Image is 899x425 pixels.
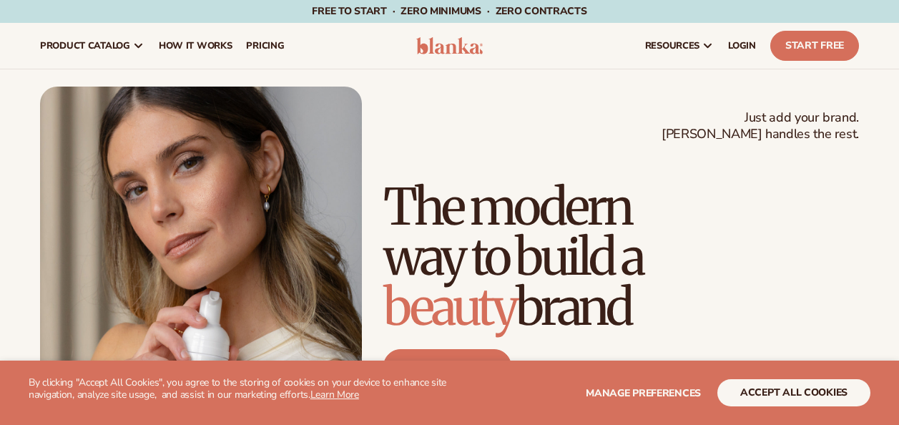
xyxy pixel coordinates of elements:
span: beauty [383,275,516,338]
span: Just add your brand. [PERSON_NAME] handles the rest. [662,109,859,143]
a: Learn More [310,388,359,401]
h1: The modern way to build a brand [383,182,859,332]
span: How It Works [159,40,232,52]
a: How It Works [152,23,240,69]
img: logo [416,37,483,54]
button: Manage preferences [586,379,701,406]
span: product catalog [40,40,130,52]
button: accept all cookies [717,379,870,406]
p: By clicking "Accept All Cookies", you agree to the storing of cookies on your device to enhance s... [29,377,450,401]
a: Start Free [770,31,859,61]
a: LOGIN [721,23,763,69]
a: product catalog [33,23,152,69]
a: pricing [239,23,291,69]
span: Free to start · ZERO minimums · ZERO contracts [312,4,586,18]
span: Manage preferences [586,386,701,400]
a: resources [638,23,721,69]
span: resources [645,40,699,52]
span: LOGIN [728,40,756,52]
span: pricing [246,40,284,52]
a: Start free [383,349,511,384]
